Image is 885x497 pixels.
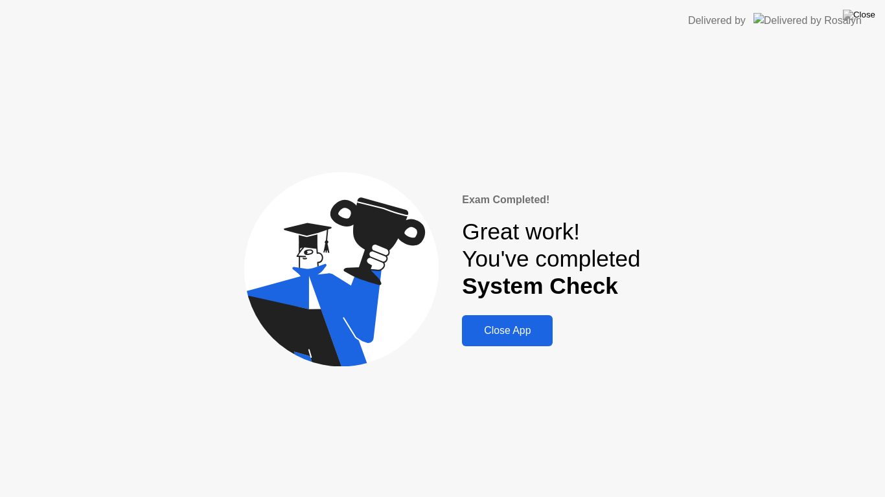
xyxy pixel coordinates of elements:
div: Great work! You've completed [462,218,640,300]
img: Close [843,10,875,20]
div: Close App [466,325,549,337]
div: Delivered by [688,13,746,28]
img: Delivered by Rosalyn [753,13,862,28]
b: System Check [462,273,618,298]
button: Close App [462,315,553,346]
div: Exam Completed! [462,192,640,208]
